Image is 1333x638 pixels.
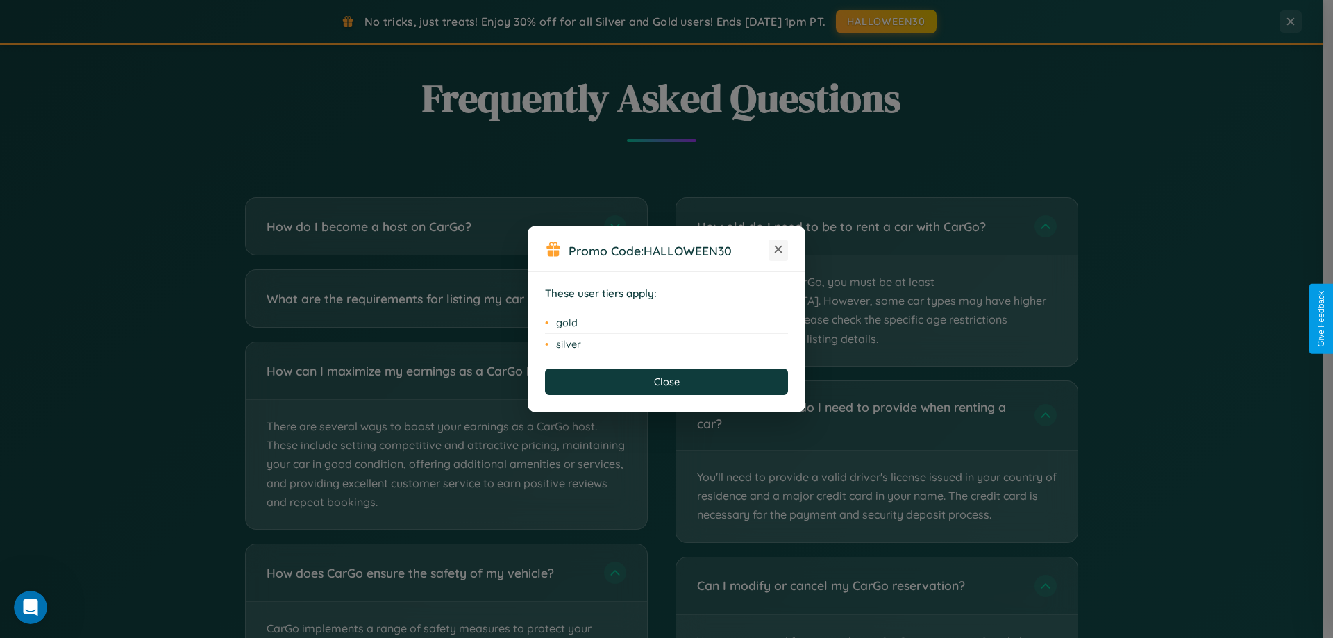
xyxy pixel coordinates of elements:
li: gold [545,312,788,334]
b: HALLOWEEN30 [644,243,732,258]
div: Give Feedback [1316,291,1326,347]
button: Close [545,369,788,395]
iframe: Intercom live chat [14,591,47,624]
li: silver [545,334,788,355]
strong: These user tiers apply: [545,287,657,300]
h3: Promo Code: [569,243,769,258]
